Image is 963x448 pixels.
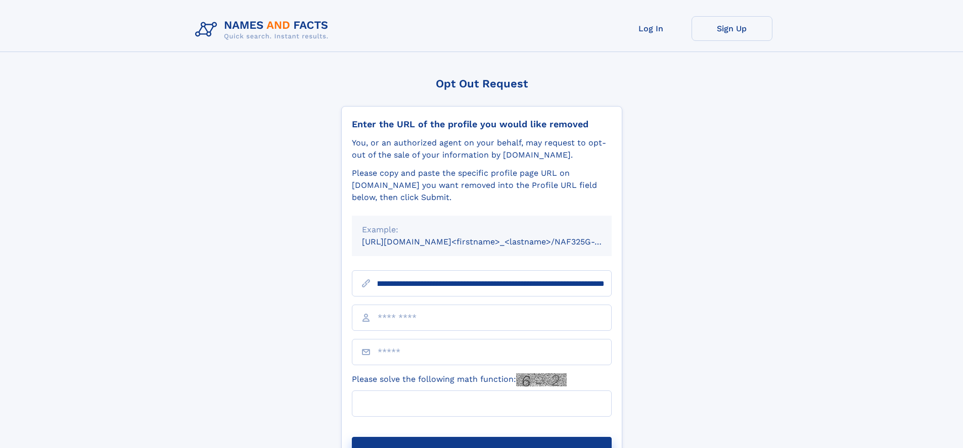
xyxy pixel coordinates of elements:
[341,77,622,90] div: Opt Out Request
[352,167,612,204] div: Please copy and paste the specific profile page URL on [DOMAIN_NAME] you want removed into the Pr...
[352,373,567,386] label: Please solve the following math function:
[191,16,337,43] img: Logo Names and Facts
[611,16,692,41] a: Log In
[362,224,602,236] div: Example:
[352,137,612,161] div: You, or an authorized agent on your behalf, may request to opt-out of the sale of your informatio...
[692,16,772,41] a: Sign Up
[362,237,631,246] small: [URL][DOMAIN_NAME]<firstname>_<lastname>/NAF325G-xxxxxxxx
[352,119,612,130] div: Enter the URL of the profile you would like removed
